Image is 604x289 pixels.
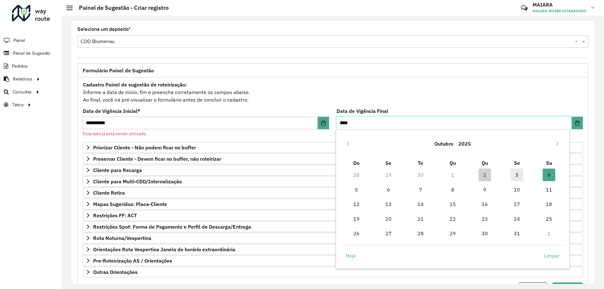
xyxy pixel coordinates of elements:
[83,255,583,266] a: Pre-Roteirização AS / Orientações
[405,197,437,211] td: 14
[340,211,372,226] td: 19
[511,183,523,196] span: 10
[418,160,423,166] span: Te
[501,226,533,241] td: 31
[469,182,501,197] td: 9
[533,168,565,182] td: 4
[478,183,491,196] span: 9
[469,226,501,241] td: 30
[83,176,583,187] a: Cliente para Multi-CDD/Internalização
[93,224,251,229] span: Restrições Spot: Forma de Pagamento e Perfil de Descarga/Entrega
[372,226,405,241] td: 27
[353,160,360,166] span: Do
[478,169,491,181] span: 2
[93,179,182,184] span: Cliente para Multi-CDD/Internalização
[543,213,555,225] span: 25
[575,38,580,45] span: Clear all
[437,168,469,182] td: 1
[405,168,437,182] td: 30
[469,211,501,226] td: 23
[372,168,405,182] td: 29
[350,183,363,196] span: 5
[340,250,361,262] button: Hoje
[83,221,583,232] a: Restrições Spot: Forma de Pagamento e Perfil de Descarga/Entrega
[478,213,491,225] span: 23
[514,160,520,166] span: Se
[83,267,583,277] a: Outras Orientações
[382,227,395,240] span: 27
[83,210,583,221] a: Restrições FF: ACT
[83,107,140,115] label: Data de Vigência Inicial
[432,136,456,151] button: Choose Month
[437,226,469,241] td: 29
[372,182,405,197] td: 6
[83,187,583,198] a: Cliente Retira
[511,198,523,210] span: 17
[83,81,187,88] strong: Cadastro Painel de sugestão de roteirização:
[73,4,169,11] h2: Painel de Sugestão - Criar registro
[469,168,501,182] td: 2
[372,211,405,226] td: 20
[437,211,469,226] td: 22
[446,198,459,210] span: 15
[336,129,570,269] div: Choose Date
[83,199,583,209] a: Mapas Sugeridos: Placa-Cliente
[533,226,565,241] td: 1
[546,160,552,166] span: Sa
[533,182,565,197] td: 11
[414,213,427,225] span: 21
[552,139,562,149] button: Next Month
[572,117,583,129] button: Choose Date
[446,227,459,240] span: 29
[405,182,437,197] td: 7
[533,2,587,8] h3: MAIARA
[517,1,531,15] a: Contato Rápido
[544,252,560,259] span: Limpar
[340,168,372,182] td: 28
[414,227,427,240] span: 28
[93,156,221,161] span: Preservar Cliente - Devem ficar no buffer, não roteirizar
[539,250,565,262] button: Limpar
[501,168,533,182] td: 3
[533,211,565,226] td: 25
[340,182,372,197] td: 5
[446,213,459,225] span: 22
[93,236,151,241] span: Rota Noturna/Vespertina
[350,213,363,225] span: 19
[346,252,356,259] span: Hoje
[405,211,437,226] td: 21
[543,169,555,181] span: 4
[318,117,329,129] button: Choose Date
[77,25,131,33] label: Selecione um depósito
[437,197,469,211] td: 15
[343,139,353,149] button: Previous Month
[533,8,587,14] span: MAIARA MOSER KITABAYASHI
[511,227,523,240] span: 31
[12,63,28,69] span: Pedidos
[337,107,388,115] label: Data de Vigência Final
[93,247,235,252] span: Orientações Rota Vespertina Janela de horário extraordinária
[456,136,473,151] button: Choose Year
[405,226,437,241] td: 28
[385,160,391,166] span: Se
[14,37,25,44] span: Painel
[446,183,459,196] span: 8
[12,102,24,108] span: Tático
[350,198,363,210] span: 12
[478,227,491,240] span: 30
[93,202,167,207] span: Mapas Sugeridos: Placa-Cliente
[340,197,372,211] td: 12
[437,182,469,197] td: 8
[382,183,395,196] span: 6
[83,131,146,136] formly-validation-message: Esta data já está sendo utilizada
[93,258,172,263] span: Pre-Roteirização AS / Orientações
[414,183,427,196] span: 7
[93,168,142,173] span: Cliente para Recarga
[478,198,491,210] span: 16
[93,270,137,275] span: Outras Orientações
[93,145,196,150] span: Priorizar Cliente - Não podem ficar no buffer
[83,233,583,243] a: Rota Noturna/Vespertina
[501,197,533,211] td: 17
[93,213,137,218] span: Restrições FF: ACT
[450,160,456,166] span: Qu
